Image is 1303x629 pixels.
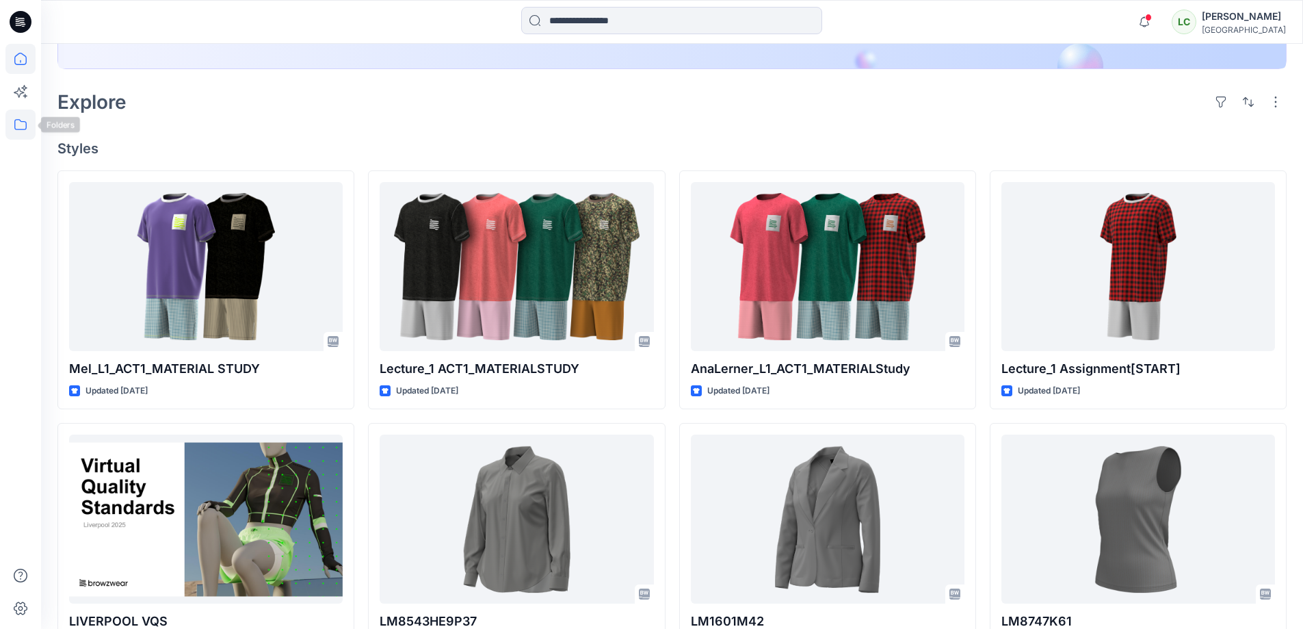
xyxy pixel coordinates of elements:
a: AnaLerner_L1_ACT1_MATERIALStudy [691,182,964,351]
a: LM8543HE9P37 [380,435,653,604]
p: Lecture_1 ACT1_MATERIALSTUDY [380,359,653,378]
a: LM8747K61 [1001,435,1275,604]
h4: Styles [57,140,1287,157]
a: Lecture_1 Assignment[START] [1001,182,1275,351]
a: LIVERPOOL VQS [69,435,343,604]
p: Lecture_1 Assignment[START] [1001,359,1275,378]
a: LM1601M42 [691,435,964,604]
p: AnaLerner_L1_ACT1_MATERIALStudy [691,359,964,378]
div: [GEOGRAPHIC_DATA] [1202,25,1286,35]
a: Mel_L1_ACT1_MATERIAL STUDY [69,182,343,351]
p: Updated [DATE] [85,384,148,398]
div: LC [1172,10,1196,34]
p: Mel_L1_ACT1_MATERIAL STUDY [69,359,343,378]
p: Updated [DATE] [707,384,769,398]
h2: Explore [57,91,127,113]
p: Updated [DATE] [1018,384,1080,398]
div: [PERSON_NAME] [1202,8,1286,25]
a: Lecture_1 ACT1_MATERIALSTUDY [380,182,653,351]
p: Updated [DATE] [396,384,458,398]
